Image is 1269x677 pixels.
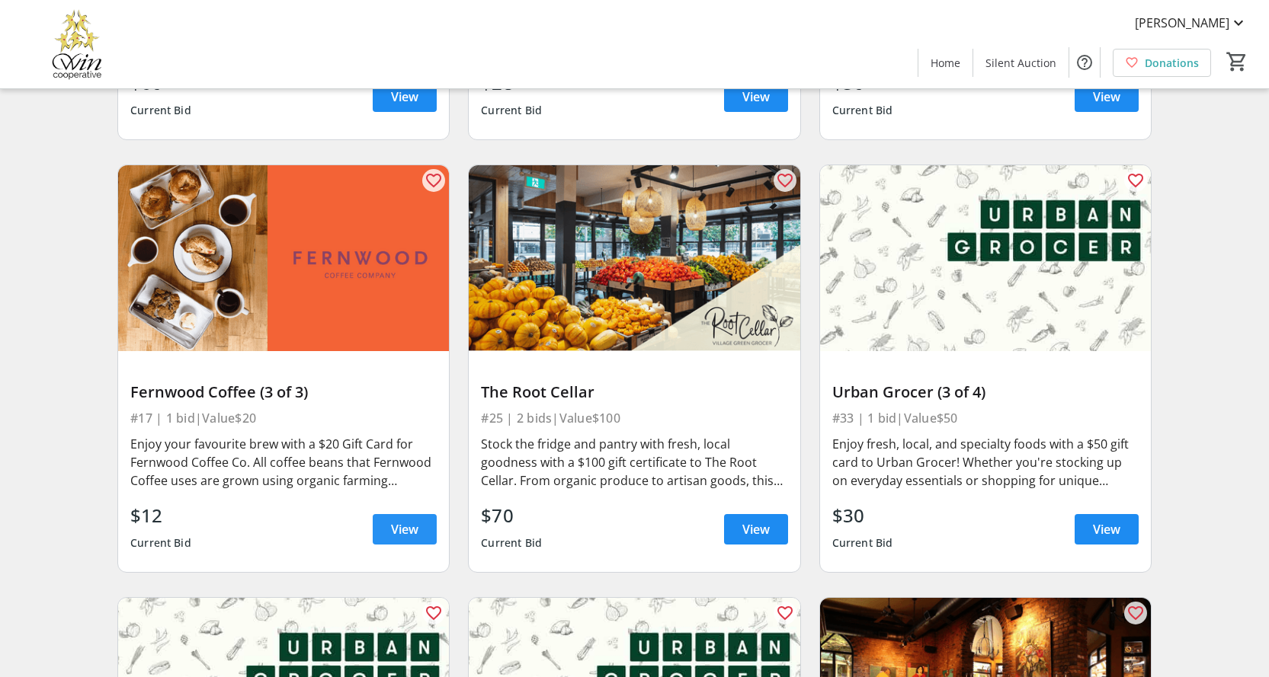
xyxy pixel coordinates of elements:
div: $30 [832,502,893,529]
mat-icon: favorite_outline [776,171,794,190]
div: Current Bid [130,97,191,124]
div: #33 | 1 bid | Value $50 [832,407,1139,429]
div: Current Bid [832,529,893,557]
a: View [1075,514,1139,544]
a: View [373,514,437,544]
div: $12 [130,502,191,529]
span: View [1093,520,1120,538]
a: View [724,514,788,544]
div: Stock the fridge and pantry with fresh, local goodness with a $100 gift certificate to The Root C... [481,435,787,490]
a: View [1075,81,1139,112]
span: Donations [1145,55,1199,71]
div: #17 | 1 bid | Value $20 [130,407,437,429]
mat-icon: favorite_outline [1126,171,1145,190]
img: The Root Cellar [469,165,800,351]
a: Silent Auction [973,49,1069,77]
div: Urban Grocer (3 of 4) [832,383,1139,401]
mat-icon: favorite_outline [425,171,443,190]
button: Help [1069,47,1100,78]
img: Urban Grocer (3 of 4) [820,165,1151,351]
span: View [742,88,770,106]
mat-icon: favorite_outline [776,604,794,622]
span: Home [931,55,960,71]
div: Fernwood Coffee (3 of 3) [130,383,437,401]
div: Current Bid [832,97,893,124]
span: View [391,88,418,106]
a: View [724,81,788,112]
div: Enjoy fresh, local, and specialty foods with a $50 gift card to Urban Grocer! Whether you're stoc... [832,435,1139,490]
img: Victoria Women In Need Community Cooperative's Logo [9,6,145,82]
a: Donations [1113,49,1211,77]
div: $70 [481,502,542,529]
a: Home [918,49,973,77]
button: Cart [1223,48,1251,75]
div: The Root Cellar [481,383,787,401]
span: View [391,520,418,538]
span: View [742,520,770,538]
span: View [1093,88,1120,106]
mat-icon: favorite_outline [1126,604,1145,622]
span: [PERSON_NAME] [1135,14,1229,32]
span: Silent Auction [985,55,1056,71]
div: #25 | 2 bids | Value $100 [481,407,787,429]
div: Current Bid [481,97,542,124]
button: [PERSON_NAME] [1123,11,1260,35]
div: Current Bid [481,529,542,557]
div: Enjoy your favourite brew with a $20 Gift Card for Fernwood Coffee Co. All coffee beans that Fern... [130,435,437,490]
a: View [373,81,437,112]
img: Fernwood Coffee (3 of 3) [118,165,449,351]
div: Current Bid [130,529,191,557]
mat-icon: favorite_outline [425,604,443,622]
